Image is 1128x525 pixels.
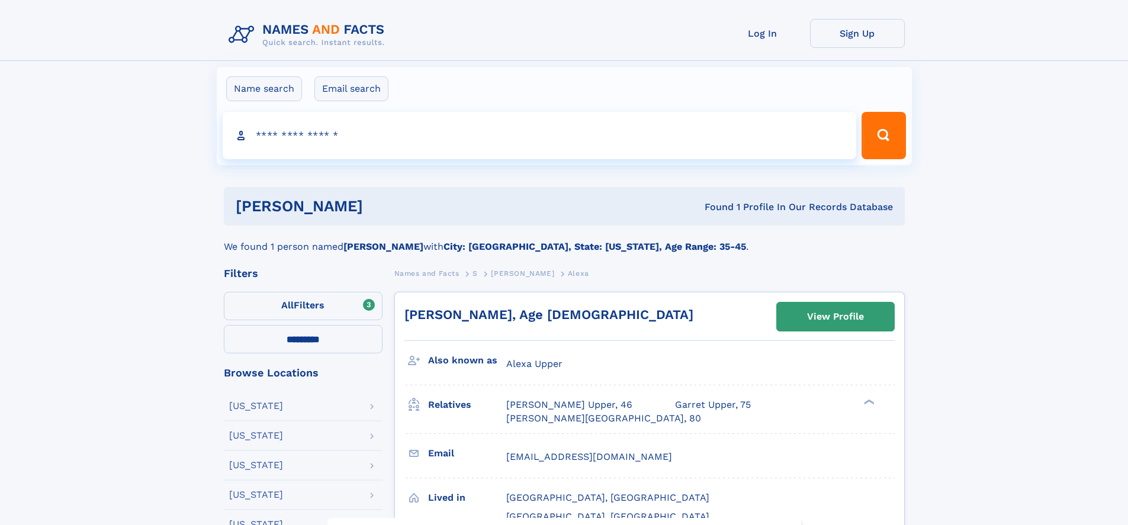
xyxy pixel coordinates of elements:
div: View Profile [807,303,864,330]
span: All [281,299,294,311]
h3: Lived in [428,488,506,508]
b: [PERSON_NAME] [343,241,423,252]
div: [US_STATE] [229,460,283,470]
a: Log In [715,19,810,48]
div: Found 1 Profile In Our Records Database [534,201,893,214]
label: Name search [226,76,302,101]
a: [PERSON_NAME], Age [DEMOGRAPHIC_DATA] [404,307,693,322]
div: [US_STATE] [229,490,283,500]
div: [US_STATE] [229,431,283,440]
button: Search Button [862,112,905,159]
a: [PERSON_NAME] [491,266,554,281]
div: Browse Locations [224,368,383,378]
a: View Profile [777,302,894,331]
a: Garret Upper, 75 [675,398,751,411]
span: [GEOGRAPHIC_DATA], [GEOGRAPHIC_DATA] [506,492,709,503]
div: ❯ [861,398,875,406]
div: We found 1 person named with . [224,226,905,254]
span: [PERSON_NAME] [491,269,554,278]
input: search input [223,112,857,159]
h3: Email [428,443,506,463]
h3: Also known as [428,350,506,371]
a: Names and Facts [394,266,459,281]
a: [PERSON_NAME] Upper, 46 [506,398,632,411]
h1: [PERSON_NAME] [236,199,534,214]
img: Logo Names and Facts [224,19,394,51]
div: Filters [224,268,383,279]
a: S [473,266,478,281]
label: Filters [224,292,383,320]
b: City: [GEOGRAPHIC_DATA], State: [US_STATE], Age Range: 35-45 [444,241,746,252]
h3: Relatives [428,395,506,415]
a: Sign Up [810,19,905,48]
a: [PERSON_NAME][GEOGRAPHIC_DATA], 80 [506,412,701,425]
span: S [473,269,478,278]
div: [US_STATE] [229,401,283,411]
span: Alexa Upper [506,358,563,369]
span: Alexa [568,269,589,278]
span: [EMAIL_ADDRESS][DOMAIN_NAME] [506,451,672,462]
label: Email search [314,76,388,101]
span: [GEOGRAPHIC_DATA], [GEOGRAPHIC_DATA] [506,511,709,522]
